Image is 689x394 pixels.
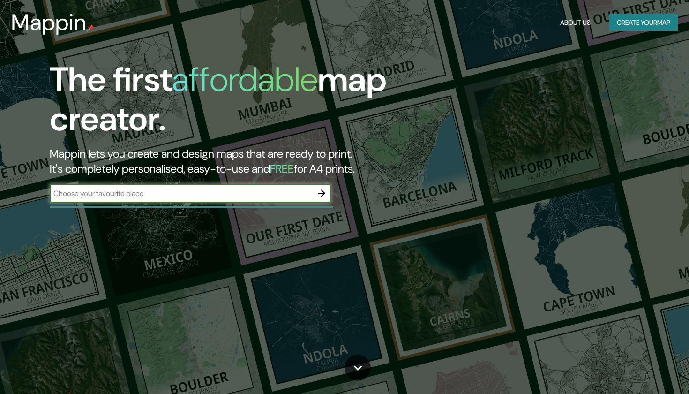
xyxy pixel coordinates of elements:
[50,60,394,146] h1: The first map creator.
[50,146,394,176] h2: Mappin lets you create and design maps that are ready to print. It's completely personalised, eas...
[11,9,87,36] h3: Mappin
[270,161,294,176] h5: FREE
[87,24,94,32] img: mappin-pin
[172,58,318,101] h1: affordable
[609,14,678,31] button: Create yourmap
[50,188,312,199] input: Choose your favourite place
[556,14,594,31] button: About Us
